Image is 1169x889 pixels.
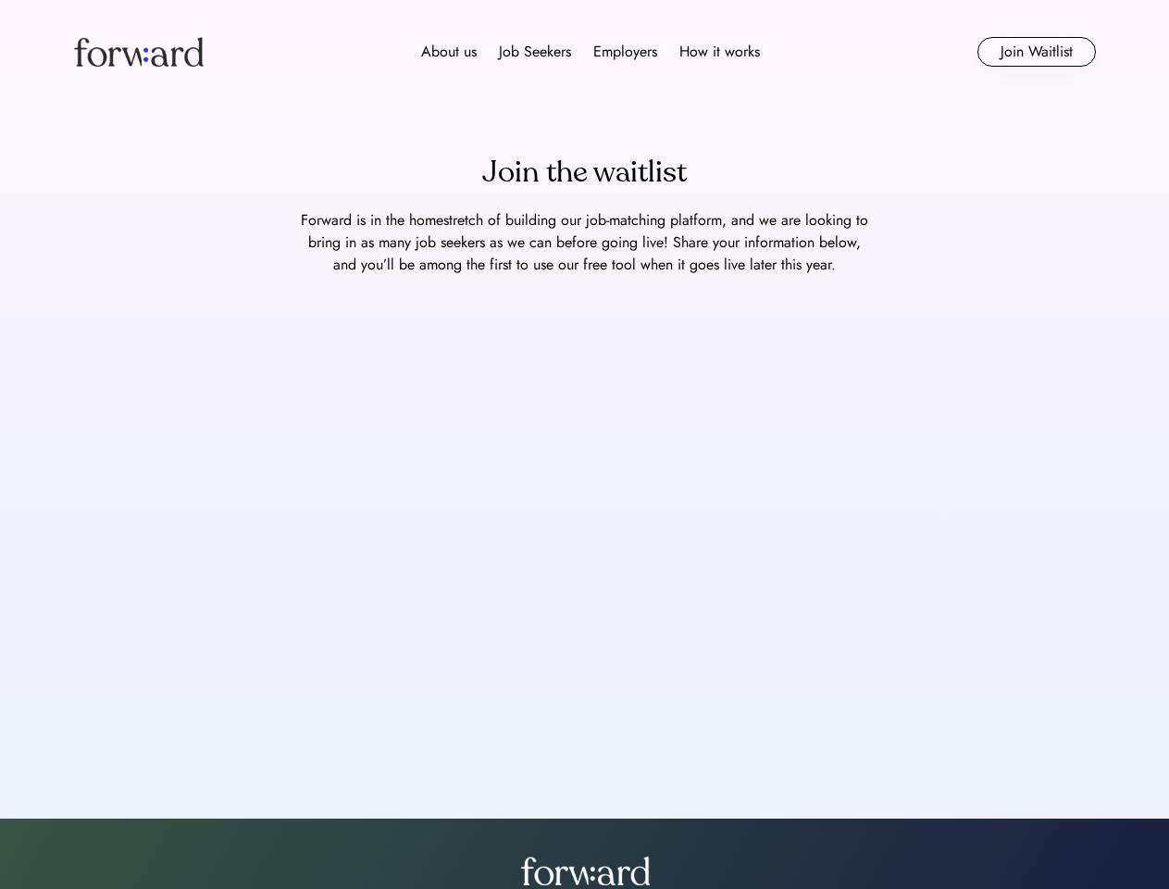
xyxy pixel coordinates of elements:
iframe: My new form [44,291,1125,754]
img: Forward logo [74,37,204,67]
div: Forward is in the homestretch of building our job-matching platform, and we are looking to bring ... [298,209,872,276]
div: Join the waitlist [482,150,687,194]
img: forward-logo-white.png [520,856,650,885]
div: Job Seekers [499,41,571,63]
div: Employers [593,41,657,63]
div: About us [421,41,477,63]
button: Join Waitlist [977,37,1096,67]
div: How it works [679,41,760,63]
